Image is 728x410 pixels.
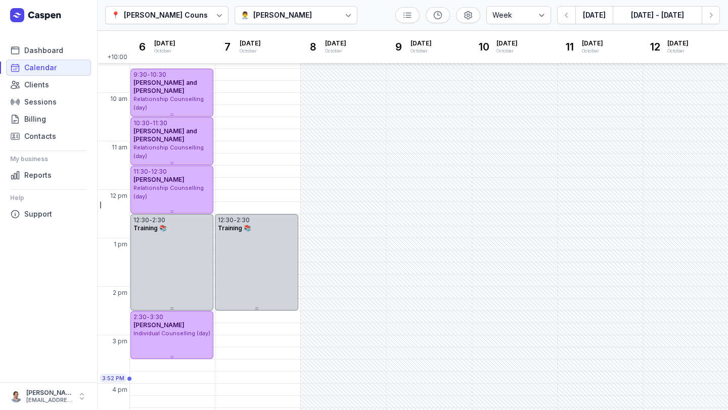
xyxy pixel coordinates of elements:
[240,39,261,47] span: [DATE]
[219,39,236,55] div: 7
[102,374,124,382] span: 3:52 PM
[112,337,127,345] span: 3 pm
[253,9,312,21] div: [PERSON_NAME]
[24,96,57,108] span: Sessions
[133,168,148,176] div: 11:30
[26,397,73,404] div: [EMAIL_ADDRESS][DOMAIN_NAME]
[305,39,321,55] div: 8
[147,71,150,79] div: -
[240,47,261,55] div: October
[133,144,204,160] span: Relationship Counselling (day)
[154,47,175,55] div: October
[150,313,163,321] div: 3:30
[134,39,150,55] div: 6
[133,71,147,79] div: 9:30
[24,79,49,91] span: Clients
[667,47,689,55] div: October
[133,95,204,111] span: Relationship Counselling (day)
[325,47,346,55] div: October
[24,130,56,142] span: Contacts
[152,216,165,224] div: 2:30
[147,313,150,321] div: -
[10,390,22,402] img: User profile image
[112,386,127,394] span: 4 pm
[218,224,251,232] span: Training 📚
[153,119,167,127] div: 11:30
[107,53,129,63] span: +10:00
[133,321,185,329] span: [PERSON_NAME]
[26,389,73,397] div: [PERSON_NAME]
[496,47,518,55] div: October
[237,216,250,224] div: 2:30
[24,169,52,181] span: Reports
[582,39,603,47] span: [DATE]
[562,39,578,55] div: 11
[667,39,689,47] span: [DATE]
[110,192,127,200] span: 12 pm
[112,143,127,151] span: 11 am
[133,119,150,127] div: 10:30
[154,39,175,47] span: [DATE]
[124,9,227,21] div: [PERSON_NAME] Counselling
[113,289,127,297] span: 2 pm
[241,9,249,21] div: 👨‍⚕️
[10,151,87,167] div: My business
[613,6,702,24] button: [DATE] - [DATE]
[133,176,185,183] span: [PERSON_NAME]
[114,240,127,248] span: 1 pm
[24,44,63,57] span: Dashboard
[10,190,87,206] div: Help
[133,224,167,232] span: Training 📚
[149,216,152,224] div: -
[133,79,197,94] span: [PERSON_NAME] and [PERSON_NAME]
[151,168,167,176] div: 12:30
[133,184,204,200] span: Relationship Counselling (day)
[150,71,166,79] div: 10:30
[218,216,234,224] div: 12:30
[411,47,432,55] div: October
[133,216,149,224] div: 12:30
[24,62,57,74] span: Calendar
[111,9,120,21] div: 📍
[390,39,406,55] div: 9
[133,313,147,321] div: 2:30
[133,127,197,143] span: [PERSON_NAME] and [PERSON_NAME]
[582,47,603,55] div: October
[150,119,153,127] div: -
[496,39,518,47] span: [DATE]
[133,330,210,337] span: Individual Counselling (day)
[647,39,663,55] div: 12
[148,168,151,176] div: -
[110,95,127,103] span: 10 am
[24,113,46,125] span: Billing
[24,208,52,220] span: Support
[325,39,346,47] span: [DATE]
[575,6,613,24] button: [DATE]
[411,39,432,47] span: [DATE]
[234,216,237,224] div: -
[476,39,492,55] div: 10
